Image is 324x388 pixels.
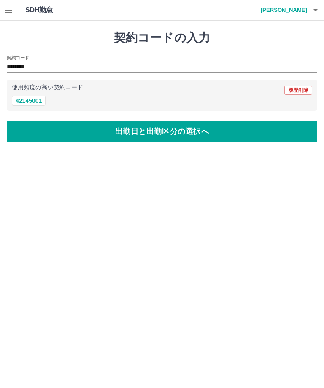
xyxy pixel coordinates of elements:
button: 履歴削除 [284,86,312,95]
h2: 契約コード [7,54,29,61]
button: 出勤日と出勤区分の選択へ [7,121,317,142]
h1: 契約コードの入力 [7,31,317,45]
p: 使用頻度の高い契約コード [12,85,83,91]
button: 42145001 [12,96,46,106]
